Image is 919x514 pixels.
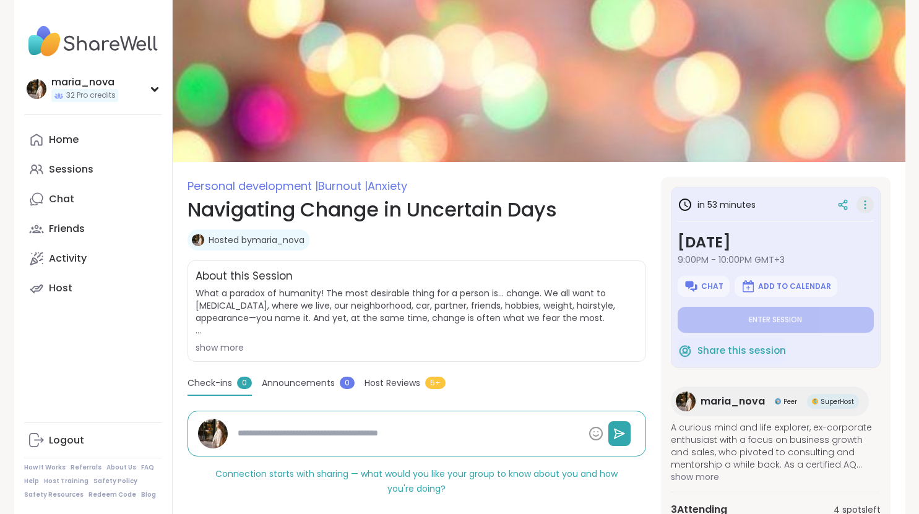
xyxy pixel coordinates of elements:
[196,341,638,354] div: show more
[671,471,881,483] span: show more
[678,254,874,266] span: 9:00PM - 10:00PM GMT+3
[88,490,136,499] a: Redeem Code
[697,344,786,358] span: Share this session
[821,397,854,406] span: SuperHost
[24,125,162,155] a: Home
[318,178,368,194] span: Burnout |
[49,192,74,206] div: Chat
[24,490,84,499] a: Safety Resources
[749,315,802,325] span: Enter session
[24,244,162,273] a: Activity
[44,477,88,486] a: Host Training
[24,184,162,214] a: Chat
[49,281,72,295] div: Host
[812,398,818,405] img: Peer Badge One
[237,377,252,389] span: 0
[701,394,765,409] span: maria_nova
[196,268,293,285] h2: About this Session
[209,234,304,246] a: Hosted bymaria_nova
[24,463,66,472] a: How It Works
[27,79,46,99] img: maria_nova
[24,20,162,63] img: ShareWell Nav Logo
[24,214,162,244] a: Friends
[24,426,162,455] a: Logout
[196,287,638,336] span: What a paradox of humanity! The most desirable thing for a person is... change. We all want to [M...
[775,398,781,405] img: Peer Badge One
[741,279,756,294] img: ShareWell Logomark
[24,273,162,303] a: Host
[758,281,831,291] span: Add to Calendar
[66,90,116,101] span: 32 Pro credits
[188,195,646,225] h1: Navigating Change in Uncertain Days
[141,490,156,499] a: Blog
[684,279,699,294] img: ShareWell Logomark
[49,163,93,176] div: Sessions
[368,178,407,194] span: Anxiety
[49,434,84,447] div: Logout
[678,307,874,333] button: Enter session
[678,197,756,212] h3: in 53 minutes
[735,276,837,297] button: Add to Calendar
[141,463,154,472] a: FAQ
[49,252,87,265] div: Activity
[678,231,874,254] h3: [DATE]
[365,377,420,390] span: Host Reviews
[93,477,137,486] a: Safety Policy
[188,178,318,194] span: Personal development |
[676,392,696,411] img: maria_nova
[49,133,79,147] div: Home
[192,234,204,246] img: maria_nova
[340,377,355,389] span: 0
[24,155,162,184] a: Sessions
[106,463,136,472] a: About Us
[51,75,118,89] div: maria_nova
[678,343,692,358] img: ShareWell Logomark
[49,222,85,236] div: Friends
[198,419,228,448] img: maria_nova
[678,338,786,364] button: Share this session
[671,387,869,416] a: maria_novamaria_novaPeer Badge OnePeerPeer Badge OneSuperHost
[188,377,232,390] span: Check-ins
[71,463,101,472] a: Referrals
[425,377,446,389] span: 5+
[215,468,618,495] span: Connection starts with sharing — what would you like your group to know about you and how you're ...
[671,421,881,471] span: A curious mind and life explorer, ex-corporate enthusiast with a focus on business growth and sal...
[24,477,39,486] a: Help
[701,281,723,291] span: Chat
[678,276,730,297] button: Chat
[783,397,797,406] span: Peer
[262,377,335,390] span: Announcements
